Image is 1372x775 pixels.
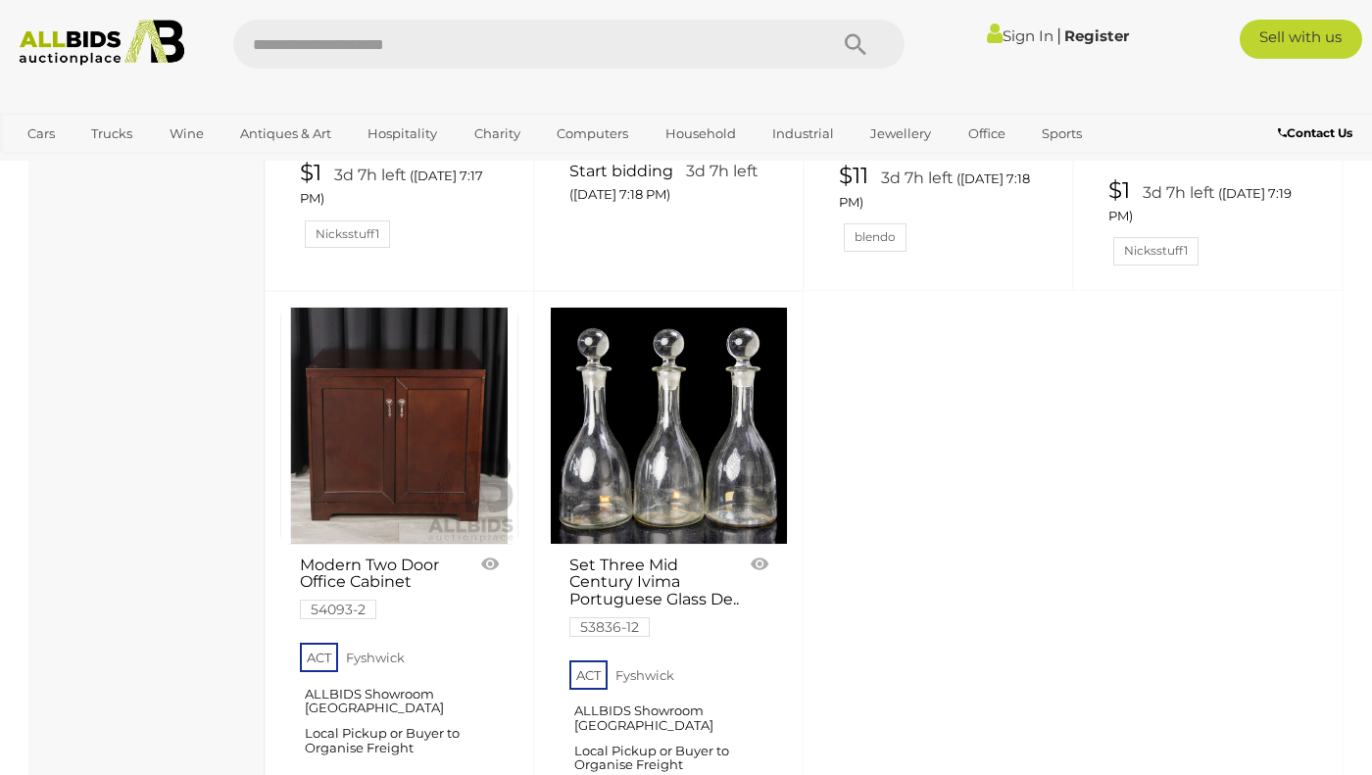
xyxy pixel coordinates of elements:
[280,307,518,545] a: Modern Two Door Office Cabinet
[955,118,1018,150] a: Office
[807,20,905,69] button: Search
[227,118,344,150] a: Antiques & Art
[839,164,1043,251] a: $11 3d 7h left ([DATE] 7:18 PM) blendo
[544,118,641,150] a: Computers
[653,118,749,150] a: Household
[1029,118,1095,150] a: Sports
[1064,26,1129,45] a: Register
[1108,34,1312,169] a: ACT Fyshwick ALLBIDS Showroom [GEOGRAPHIC_DATA] Local Pickup or Buyer to Organise Freight
[569,161,773,207] a: Start bidding 3d 7h left ([DATE] 7:18 PM)
[300,557,470,617] a: Modern Two Door Office Cabinet 54093-2
[157,118,217,150] a: Wine
[462,118,533,150] a: Charity
[1108,178,1312,266] a: $1 3d 7h left ([DATE] 7:19 PM) Nicksstuff1
[1056,24,1061,46] span: |
[759,118,847,150] a: Industrial
[10,20,193,66] img: Allbids.com.au
[550,307,788,545] a: Set Three Mid Century Ivima Portuguese Glass Decanters with Stoppers and Original Labels
[857,118,944,150] a: Jewellery
[15,118,68,150] a: Cars
[355,118,450,150] a: Hospitality
[569,557,740,635] a: Set Three Mid Century Ivima Portuguese Glass De.. 53836-12
[15,150,179,182] a: [GEOGRAPHIC_DATA]
[1278,125,1352,140] b: Contact Us
[78,118,145,150] a: Trucks
[987,26,1053,45] a: Sign In
[300,161,504,248] a: $1 3d 7h left ([DATE] 7:17 PM) Nicksstuff1
[1240,20,1362,59] a: Sell with us
[300,637,504,771] a: ACT Fyshwick ALLBIDS Showroom [GEOGRAPHIC_DATA] Local Pickup or Buyer to Organise Freight
[1278,122,1357,144] a: Contact Us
